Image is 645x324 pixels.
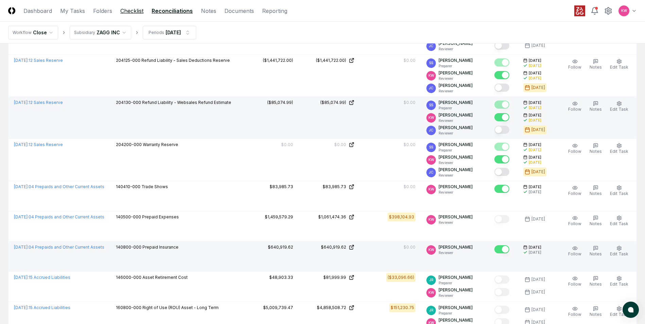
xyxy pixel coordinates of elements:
[152,7,193,15] a: Reconciliations
[494,126,509,134] button: Mark complete
[428,115,434,120] span: KW
[428,217,434,222] span: KW
[93,7,112,15] a: Folders
[116,58,140,63] span: 204125-000
[621,8,627,13] span: KW
[439,57,473,64] p: [PERSON_NAME]
[574,5,585,16] img: ZAGG logo
[439,47,473,52] p: Reviewer
[609,244,630,258] button: Edit Task
[610,251,628,256] span: Edit Task
[531,127,545,133] div: [DATE]
[567,305,583,319] button: Follow
[270,184,293,190] div: $83,985.73
[439,83,473,89] p: [PERSON_NAME]
[439,281,473,286] p: Preparer
[428,73,434,78] span: KW
[609,214,630,228] button: Edit Task
[404,57,415,64] div: $0.00
[568,107,581,112] span: Follow
[531,85,545,91] div: [DATE]
[494,113,509,121] button: Mark complete
[439,142,473,148] p: [PERSON_NAME]
[281,142,293,148] div: $0.00
[610,107,628,112] span: Edit Task
[388,274,414,281] div: ($33,096.66)
[267,100,293,106] div: ($85,074.99)
[529,184,541,190] span: [DATE]
[567,100,583,114] button: Follow
[439,214,473,220] p: [PERSON_NAME]
[429,145,433,150] span: SS
[14,245,29,250] span: [DATE] :
[590,107,602,112] span: Notes
[224,7,254,15] a: Documents
[590,251,602,256] span: Notes
[304,214,354,220] a: $1,061,474.36
[14,58,29,63] span: [DATE] :
[269,274,293,281] div: $48,903.33
[610,149,628,154] span: Edit Task
[334,142,346,148] div: $0.00
[494,41,509,50] button: Mark complete
[439,293,473,298] p: Reviewer
[439,131,473,136] p: Reviewer
[116,275,141,280] span: 146000-000
[567,142,583,156] button: Follow
[142,305,219,310] span: Right of Use (ROU) Asset - Long Term
[141,184,168,189] span: Trade Shows
[304,57,354,64] a: ($1,441,722.00)
[567,184,583,198] button: Follow
[439,190,473,195] p: Reviewer
[610,312,628,317] span: Edit Task
[60,7,85,15] a: My Tasks
[439,160,473,165] p: Reviewer
[439,287,473,293] p: [PERSON_NAME]
[609,57,630,72] button: Edit Task
[14,100,63,105] a: [DATE]:12 Sales Reserve
[265,214,293,220] div: $1,459,579.29
[588,214,603,228] button: Notes
[404,142,415,148] div: $0.00
[590,191,602,196] span: Notes
[494,101,509,109] button: Mark complete
[588,184,603,198] button: Notes
[262,7,287,15] a: Reporting
[529,190,541,195] div: [DATE]
[439,274,473,281] p: [PERSON_NAME]
[304,305,354,311] a: $4,858,508.72
[494,143,509,151] button: Mark complete
[428,247,434,252] span: KW
[428,187,434,192] span: KW
[590,65,602,70] span: Notes
[263,57,293,64] div: ($1,441,722.00)
[439,100,473,106] p: [PERSON_NAME]
[391,305,414,311] div: $151,230.75
[404,244,415,250] div: $0.00
[116,245,141,250] span: 140800-000
[529,245,541,250] span: [DATE]
[494,306,509,314] button: Mark complete
[429,86,434,91] span: JC
[494,155,509,163] button: Mark complete
[263,305,293,311] div: $5,009,739.47
[567,244,583,258] button: Follow
[439,118,473,123] p: Reviewer
[323,274,346,281] div: $81,999.99
[304,100,354,106] a: ($85,074.99)
[568,251,581,256] span: Follow
[404,100,415,106] div: $0.00
[14,214,29,219] span: [DATE] :
[429,60,433,66] span: SS
[428,290,434,295] span: KW
[317,305,346,311] div: $4,858,508.72
[494,71,509,79] button: Mark complete
[439,250,473,255] p: Reviewer
[14,184,29,189] span: [DATE] :
[439,305,473,311] p: [PERSON_NAME]
[429,170,434,175] span: JC
[141,58,230,63] span: Refund Liability - Sales Deductions Reserve
[609,274,630,289] button: Edit Task
[429,308,434,313] span: JR
[14,142,29,147] span: [DATE] :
